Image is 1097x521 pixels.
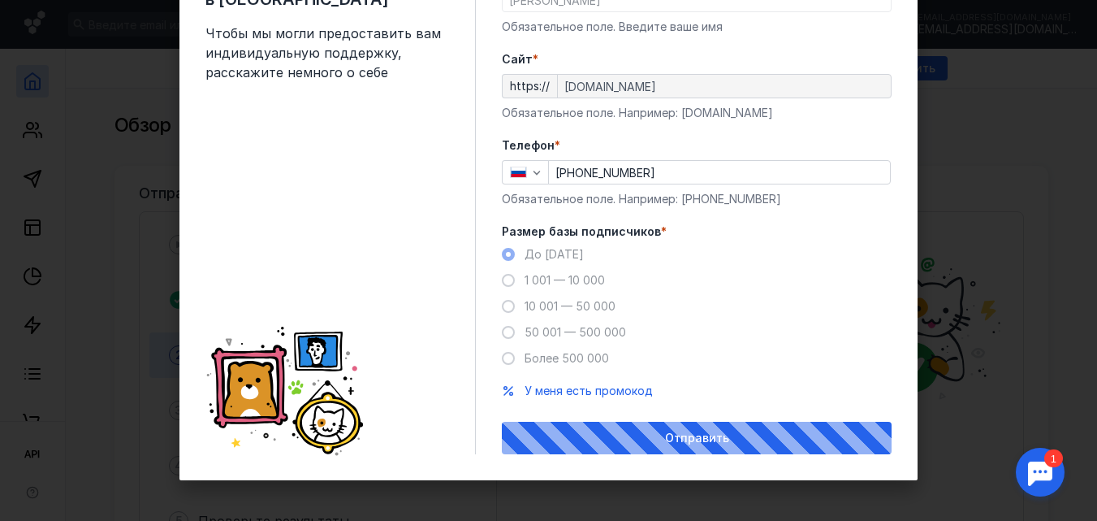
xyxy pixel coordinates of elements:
div: Обязательное поле. Введите ваше имя [502,19,892,35]
div: Обязательное поле. Например: [DOMAIN_NAME] [502,105,892,121]
span: Размер базы подписчиков [502,224,661,240]
span: Чтобы мы могли предоставить вам индивидуальную поддержку, расскажите немного о себе [205,24,449,82]
div: 1 [37,10,55,28]
span: У меня есть промокод [525,384,653,397]
span: Телефон [502,137,555,154]
div: Обязательное поле. Например: [PHONE_NUMBER] [502,191,892,207]
span: Cайт [502,51,533,67]
button: У меня есть промокод [525,383,653,399]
